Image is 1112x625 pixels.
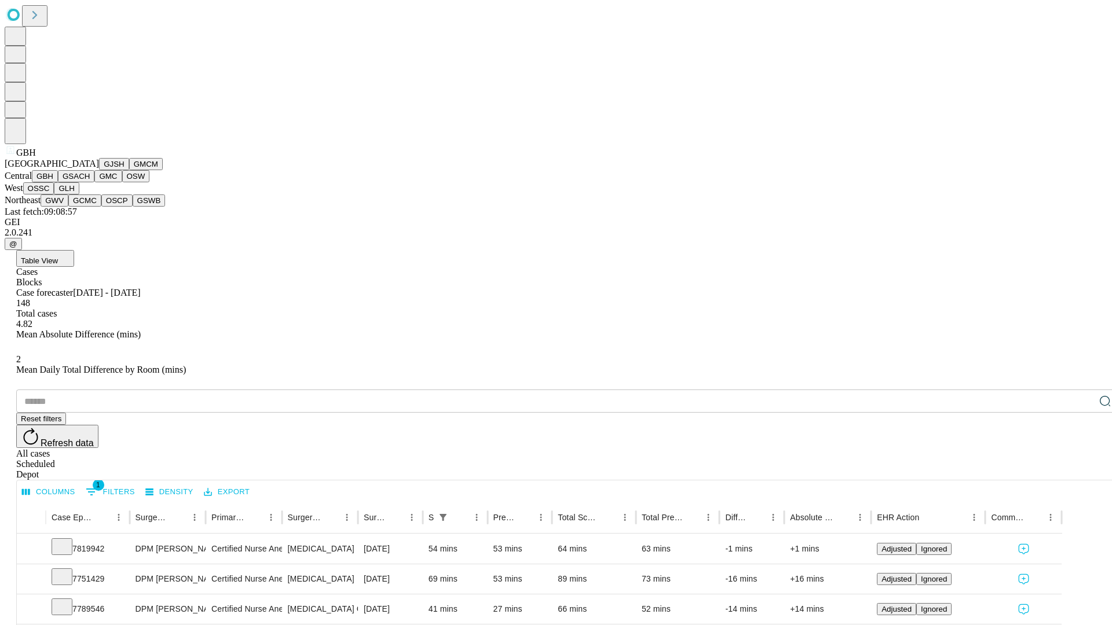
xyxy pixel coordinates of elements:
button: GJSH [99,158,129,170]
div: Total Predicted Duration [642,513,683,522]
div: 27 mins [493,594,547,624]
div: DPM [PERSON_NAME] [136,594,200,624]
div: -1 mins [725,534,778,564]
button: Expand [23,600,40,620]
button: Sort [452,509,469,525]
div: [MEDICAL_DATA] [288,564,352,594]
button: GCMC [68,194,101,207]
span: 148 [16,298,30,308]
span: Mean Absolute Difference (mins) [16,329,141,339]
div: Primary Service [211,513,245,522]
div: [DATE] [364,594,417,624]
button: GWV [41,194,68,207]
div: 52 mins [642,594,714,624]
button: Menu [1042,509,1059,525]
div: Certified Nurse Anesthetist [211,564,276,594]
button: Menu [263,509,279,525]
div: Scheduled In Room Duration [429,513,434,522]
button: Adjusted [877,573,916,585]
span: Adjusted [881,575,912,583]
div: GEI [5,217,1107,227]
button: Menu [765,509,781,525]
button: Table View [16,250,74,267]
div: Comments [991,513,1025,522]
div: +16 mins [790,564,865,594]
button: Menu [111,509,127,525]
button: Sort [749,509,765,525]
div: [DATE] [364,564,417,594]
div: -14 mins [725,594,778,624]
button: GSACH [58,170,94,182]
div: 66 mins [558,594,630,624]
button: GLH [54,182,79,194]
div: 1 active filter [435,509,451,525]
span: GBH [16,148,36,157]
div: 53 mins [493,564,547,594]
button: Menu [852,509,868,525]
span: 4.82 [16,319,32,329]
button: Density [142,483,196,501]
span: 1 [93,479,104,491]
div: 7789546 [52,594,124,624]
button: Ignored [916,603,952,615]
button: Menu [469,509,485,525]
button: GMC [94,170,122,182]
div: 53 mins [493,534,547,564]
button: Sort [94,509,111,525]
button: GSWB [133,194,166,207]
div: +14 mins [790,594,865,624]
div: Surgery Date [364,513,386,522]
button: OSCP [101,194,133,207]
button: Export [201,483,253,501]
div: EHR Action [877,513,919,522]
div: Certified Nurse Anesthetist [211,534,276,564]
span: Adjusted [881,605,912,613]
button: Sort [323,509,339,525]
span: Adjusted [881,545,912,553]
span: Ignored [921,575,947,583]
div: Surgery Name [288,513,321,522]
div: Surgeon Name [136,513,169,522]
span: Refresh data [41,438,94,448]
div: 69 mins [429,564,482,594]
div: 7819942 [52,534,124,564]
span: Case forecaster [16,288,73,297]
button: Sort [247,509,263,525]
button: Menu [700,509,716,525]
div: Case Epic Id [52,513,93,522]
button: Expand [23,539,40,560]
div: [DATE] [364,534,417,564]
span: Reset filters [21,414,61,423]
span: 2 [16,354,21,364]
button: Menu [966,509,982,525]
button: Sort [1026,509,1042,525]
button: Sort [601,509,617,525]
span: Central [5,171,32,181]
button: Show filters [83,483,138,501]
span: Ignored [921,545,947,553]
button: GBH [32,170,58,182]
button: Select columns [19,483,78,501]
div: -16 mins [725,564,778,594]
span: West [5,183,23,193]
div: 63 mins [642,534,714,564]
div: 89 mins [558,564,630,594]
div: Difference [725,513,748,522]
button: Refresh data [16,425,98,448]
button: Ignored [916,543,952,555]
div: [MEDICAL_DATA] COMPLETE EXCISION 5TH [MEDICAL_DATA] HEAD [288,594,352,624]
button: Menu [186,509,203,525]
div: 41 mins [429,594,482,624]
span: Ignored [921,605,947,613]
button: Ignored [916,573,952,585]
div: +1 mins [790,534,865,564]
button: Show filters [435,509,451,525]
button: Sort [387,509,404,525]
button: Adjusted [877,603,916,615]
button: Menu [617,509,633,525]
button: Expand [23,569,40,590]
button: OSSC [23,182,54,194]
span: [DATE] - [DATE] [73,288,140,297]
span: Mean Daily Total Difference by Room (mins) [16,365,186,374]
div: Predicted In Room Duration [493,513,516,522]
